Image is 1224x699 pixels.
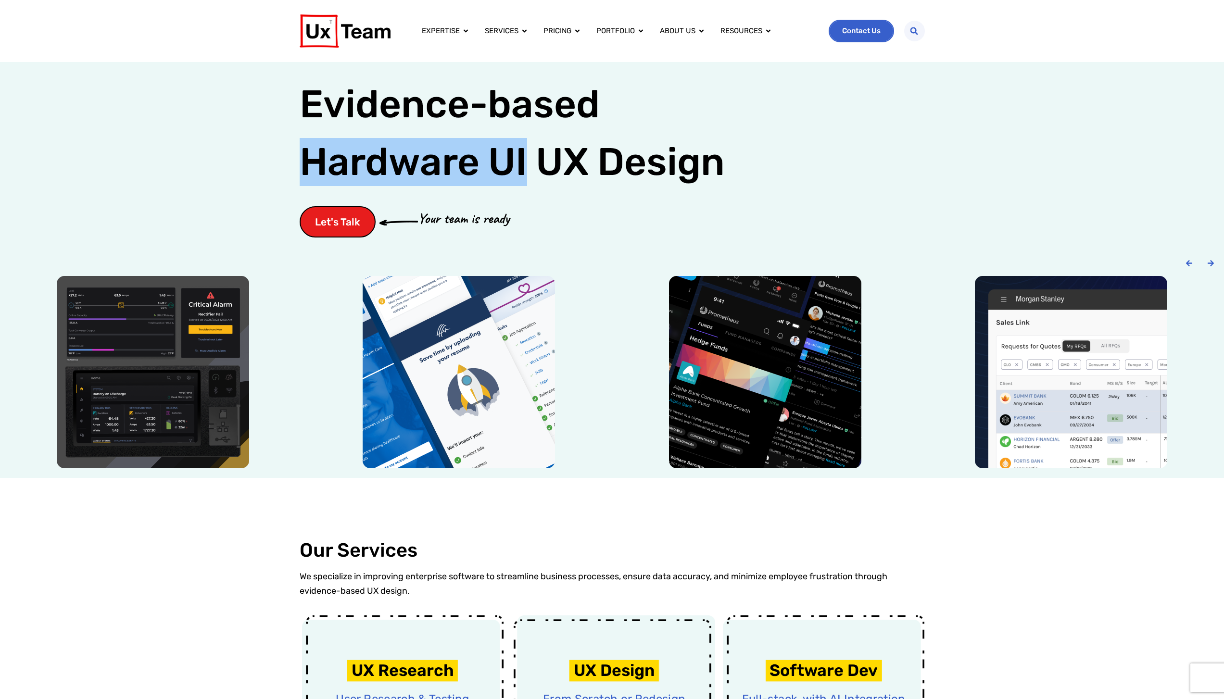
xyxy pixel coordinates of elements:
[10,276,1214,468] div: Carousel
[300,206,376,237] a: Let's Talk
[543,25,571,37] a: Pricing
[418,208,509,229] p: Your team is ready
[1207,260,1214,267] div: Next slide
[2,135,9,141] input: Subscribe to UX Team newsletter.
[669,276,861,468] img: Prometheus alts social media mobile app design
[12,134,374,142] span: Subscribe to UX Team newsletter.
[300,14,391,48] img: UX Team Logo
[1176,653,1224,699] iframe: Chat Widget
[928,276,1214,468] div: 4 / 6
[315,276,602,468] div: 2 / 6
[414,22,822,40] div: Menu Toggle
[975,276,1167,468] img: Morgan Stanley trading floor application design
[189,0,223,9] span: Last Name
[379,219,418,225] img: arrow-cta
[300,75,725,191] h1: Evidence-based
[485,25,518,37] a: Services
[1186,260,1193,267] div: Previous slide
[10,276,296,468] div: 1 / 6
[300,569,925,598] p: We specialize in improving enterprise software to streamline business processes, ensure data accu...
[315,217,360,227] span: Let's Talk
[422,25,460,37] a: Expertise
[414,22,822,40] nav: Menu
[660,25,695,37] a: About us
[596,25,635,37] a: Portfolio
[842,27,881,35] span: Contact Us
[720,25,762,37] a: Resources
[300,539,925,562] h2: Our Services
[57,276,249,468] img: Power conversion company hardware UI device ux design
[622,276,909,468] div: 3 / 6
[830,21,893,41] a: Contact Us
[536,138,725,186] span: UX Design
[363,276,555,468] img: SHC medical job application mobile app
[300,138,527,186] span: Hardware UI
[904,21,925,41] div: Search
